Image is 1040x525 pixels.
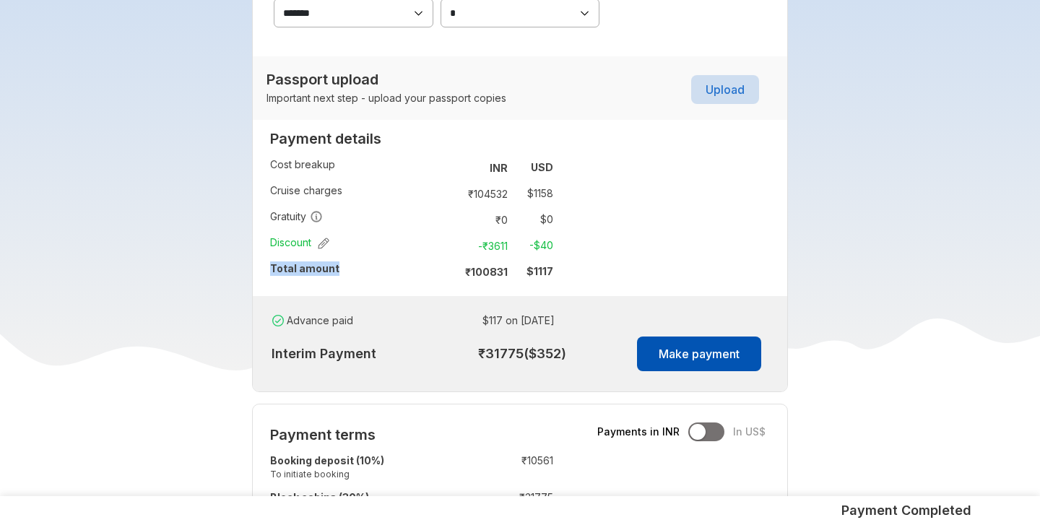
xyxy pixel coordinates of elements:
td: : [417,308,422,334]
span: In US$ [733,425,766,439]
strong: $ 1117 [526,265,553,277]
td: $ 1158 [513,183,553,204]
td: -₹ 3611 [453,235,513,256]
td: -$ 40 [513,235,553,256]
td: $ 117 on [DATE] [422,311,555,331]
td: : [446,259,453,285]
td: Interim Payment [264,334,433,374]
p: Important next step - upload your passport copies [266,91,506,105]
td: ₹ 10561 [467,451,553,487]
td: ₹ 31775 [467,487,553,524]
small: To initiate booking [270,468,460,480]
td: Advance paid [269,308,417,334]
strong: INR [490,162,508,174]
td: : [446,155,453,181]
strong: Booking deposit (10%) [270,454,384,467]
span: Payments in INR [597,425,680,439]
td: : [460,487,467,524]
h2: Payment terms [270,426,553,443]
td: : [446,207,453,233]
strong: Block cabins (30%) [270,491,369,503]
td: Cruise charges [270,181,446,207]
td: : [446,181,453,207]
td: $ 0 [513,209,553,230]
td: : [446,233,453,259]
td: Cost breakup [270,155,446,181]
td: ₹ 31775 ($ 352 ) [433,334,581,374]
button: Upload [691,75,759,104]
strong: ₹ 100831 [465,266,508,278]
strong: USD [531,161,553,173]
h2: Passport upload [266,71,506,88]
strong: Total amount [270,262,339,274]
td: ₹ 104532 [453,183,513,204]
td: : [460,451,467,487]
h5: Payment Completed [841,502,971,519]
span: Discount [270,235,329,250]
span: Gratuity [270,209,323,224]
td: ₹ 0 [453,209,513,230]
button: Make payment [637,337,761,371]
h2: Payment details [270,130,553,147]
